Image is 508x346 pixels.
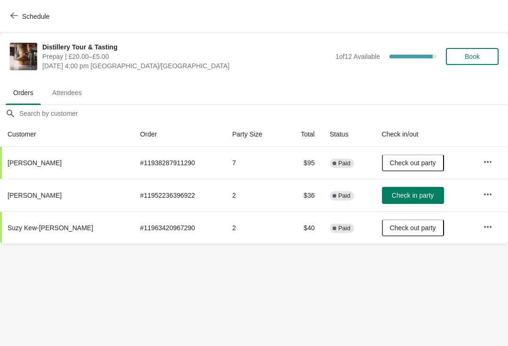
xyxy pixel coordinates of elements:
[8,224,93,232] span: Suzy Kew-[PERSON_NAME]
[22,13,49,20] span: Schedule
[446,48,499,65] button: Book
[19,105,508,122] input: Search by customer
[338,192,350,200] span: Paid
[338,225,350,232] span: Paid
[322,122,374,147] th: Status
[225,147,284,179] td: 7
[382,219,444,236] button: Check out party
[374,122,476,147] th: Check in/out
[133,179,225,211] td: # 11952236396922
[5,8,57,25] button: Schedule
[338,160,350,167] span: Paid
[6,84,41,101] span: Orders
[284,147,322,179] td: $95
[225,211,284,244] td: 2
[225,122,284,147] th: Party Size
[382,154,444,171] button: Check out party
[133,211,225,244] td: # 11963420967290
[390,159,436,167] span: Check out party
[382,187,444,204] button: Check in party
[284,179,322,211] td: $36
[133,122,225,147] th: Order
[390,224,436,232] span: Check out party
[42,61,331,71] span: [DATE] 4:00 pm [GEOGRAPHIC_DATA]/[GEOGRAPHIC_DATA]
[392,192,434,199] span: Check in party
[42,42,331,52] span: Distillery Tour & Tasting
[225,179,284,211] td: 2
[465,53,480,60] span: Book
[335,53,380,60] span: 1 of 12 Available
[133,147,225,179] td: # 11938287911290
[8,192,62,199] span: [PERSON_NAME]
[284,122,322,147] th: Total
[284,211,322,244] td: $40
[45,84,89,101] span: Attendees
[42,52,331,61] span: Prepay | £20.00–£5.00
[8,159,62,167] span: [PERSON_NAME]
[10,43,37,70] img: Distillery Tour & Tasting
